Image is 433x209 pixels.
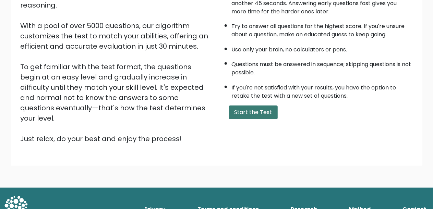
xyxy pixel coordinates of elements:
[232,19,413,39] li: Try to answer all questions for the highest score. If you're unsure about a question, make an edu...
[232,42,413,54] li: Use only your brain, no calculators or pens.
[232,80,413,100] li: If you're not satisfied with your results, you have the option to retake the test with a new set ...
[232,57,413,77] li: Questions must be answered in sequence; skipping questions is not possible.
[229,106,278,119] button: Start the Test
